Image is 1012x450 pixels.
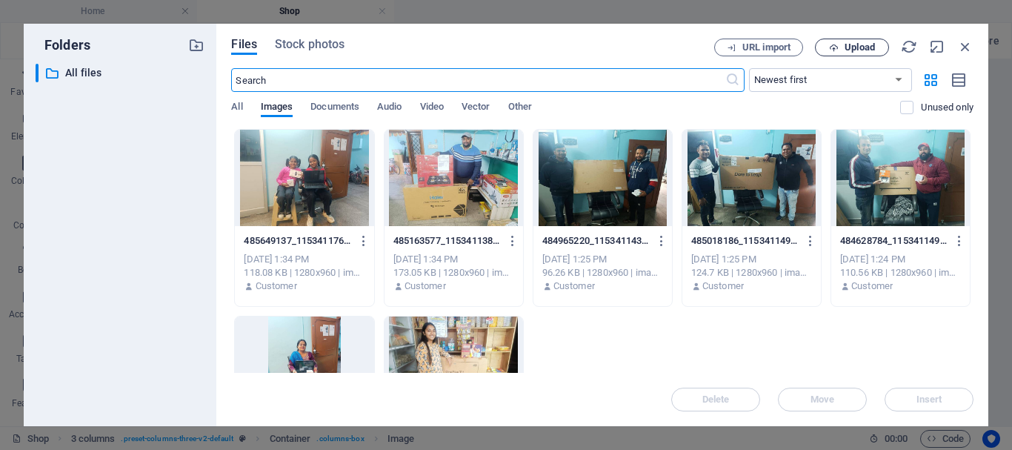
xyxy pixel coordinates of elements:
[244,253,364,266] div: [DATE] 1:34 PM
[261,98,293,119] span: Images
[851,279,893,293] p: Customer
[244,266,364,279] div: 118.08 KB | 1280x960 | image/jpeg
[188,37,204,53] i: Create new folder
[377,98,402,119] span: Audio
[462,98,490,119] span: Vector
[36,64,39,82] div: ​
[840,253,961,266] div: [DATE] 1:24 PM
[901,39,917,55] i: Reload
[691,253,812,266] div: [DATE] 1:25 PM
[929,39,945,55] i: Minimize
[420,98,444,119] span: Video
[508,98,532,119] span: Other
[542,253,663,266] div: [DATE] 1:25 PM
[275,36,344,53] span: Stock photos
[65,64,178,82] p: All files
[310,98,359,119] span: Documents
[231,36,257,53] span: Files
[244,234,351,248] p: 485649137_1153411763232886_4069145731223323816_n-NVTIar3Un-nR6OD_jL5AaA.jpg
[840,234,948,248] p: 484628784_1153411496566246_4275639878729739435_n-dvyuG5Pl6rDt6Cw16H40xA.jpg
[921,101,973,114] p: Displays only files that are not in use on the website. Files added during this session can still...
[405,279,446,293] p: Customer
[542,266,663,279] div: 96.26 KB | 1280x960 | image/jpeg
[845,43,875,52] span: Upload
[542,234,650,248] p: 484965220_1153411439899585_7504133331266779121_n-SMR1tta7rKURz8d-WDkIog.jpg
[553,279,595,293] p: Customer
[815,39,889,56] button: Upload
[231,98,242,119] span: All
[256,279,297,293] p: Customer
[714,39,803,56] button: URL import
[231,68,725,92] input: Search
[840,266,961,279] div: 110.56 KB | 1280x960 | image/jpeg
[36,36,90,55] p: Folders
[691,234,799,248] p: 485018186_1153411493232913_8178690644417453978_n-WdPEq55stqqpx9x4qhHZ1g.jpg
[691,266,812,279] div: 124.7 KB | 1280x960 | image/jpeg
[742,43,790,52] span: URL import
[702,279,744,293] p: Customer
[957,39,973,55] i: Close
[393,266,514,279] div: 173.05 KB | 1280x960 | image/jpeg
[393,253,514,266] div: [DATE] 1:34 PM
[393,234,501,248] p: 485163577_1153411386566257_6236586148952430534_n-QzaGiPIXT4SZZBdDt8JDGA.jpg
